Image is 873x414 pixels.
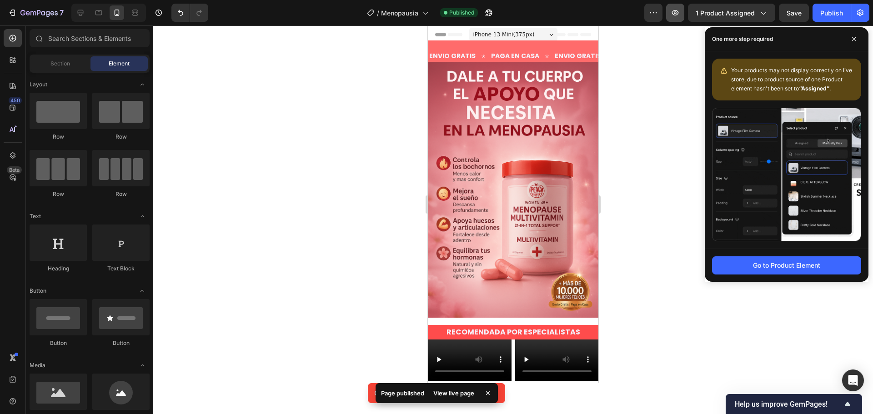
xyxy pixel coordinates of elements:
[735,400,842,409] span: Help us improve GemPages!
[109,60,130,68] span: Element
[787,9,802,17] span: Save
[9,97,22,104] div: 450
[135,358,150,373] span: Toggle open
[712,35,773,44] p: One more step required
[92,264,150,273] div: Text Block
[381,389,424,398] p: Page published
[1,300,170,314] p: RECOMENDADA POR ESPECIALISTAS
[135,209,150,224] span: Toggle open
[842,369,864,391] div: Open Intercom Messenger
[171,4,208,22] div: Undo/Redo
[50,60,70,68] span: Section
[799,85,829,92] b: “Assigned”
[135,284,150,298] span: Toggle open
[753,260,820,270] div: Go to Product Element
[449,9,474,17] span: Published
[381,8,418,18] span: Menopausia
[127,25,173,36] p: ENVIO GRATIS
[92,133,150,141] div: Row
[7,166,22,174] div: Beta
[60,7,64,18] p: 7
[735,399,853,409] button: Show survey - Help us improve GemPages!
[712,256,861,274] button: Go to Product Element
[820,8,843,18] div: Publish
[30,264,87,273] div: Heading
[30,190,87,198] div: Row
[30,339,87,347] div: Button
[4,4,68,22] button: 7
[688,4,775,22] button: 1 product assigned
[428,25,598,383] iframe: Design area
[30,133,87,141] div: Row
[92,190,150,198] div: Row
[92,339,150,347] div: Button
[696,8,755,18] span: 1 product assigned
[377,8,379,18] span: /
[813,4,851,22] button: Publish
[30,29,150,47] input: Search Sections & Elements
[30,212,41,220] span: Text
[731,67,852,92] span: Your products may not display correctly on live store, due to product source of one Product eleme...
[30,287,46,295] span: Button
[428,387,480,399] div: View live page
[779,4,809,22] button: Save
[87,314,171,356] video: Video
[30,361,45,369] span: Media
[30,80,47,89] span: Layout
[135,77,150,92] span: Toggle open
